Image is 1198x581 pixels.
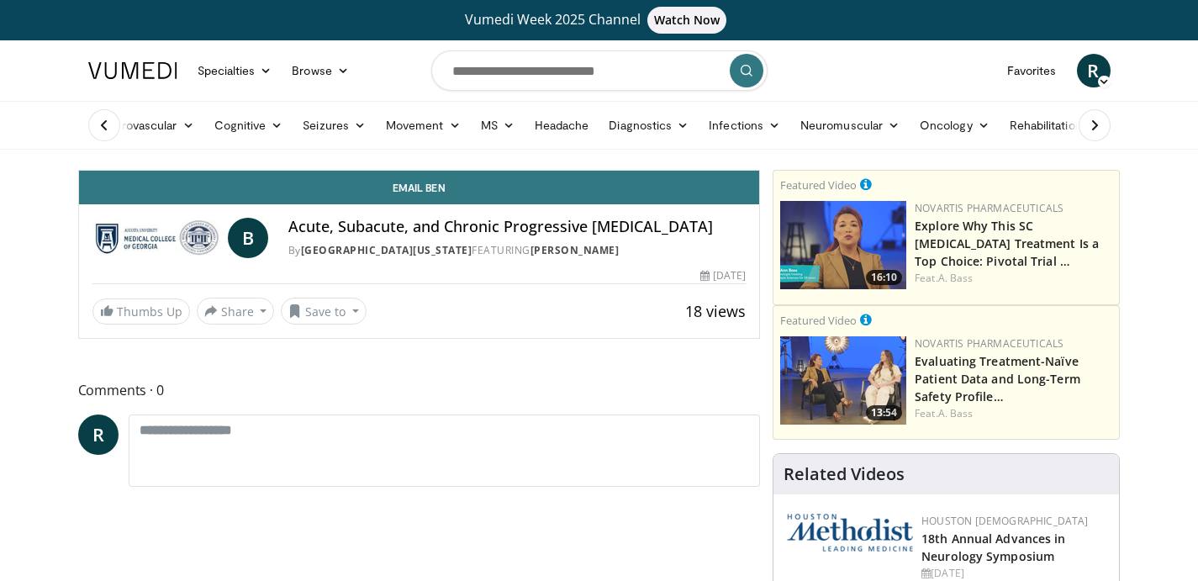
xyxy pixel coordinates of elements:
a: Rehabilitation [1000,108,1092,142]
span: Watch Now [647,7,727,34]
a: Cerebrovascular [78,108,204,142]
a: Houston [DEMOGRAPHIC_DATA] [921,514,1088,528]
img: fac2b8e8-85fa-4965-ac55-c661781e9521.png.150x105_q85_crop-smart_upscale.png [780,201,906,289]
button: Save to [281,298,367,325]
span: Comments 0 [78,379,761,401]
a: R [78,415,119,455]
a: Email Ben [79,171,760,204]
a: A. Bass [938,271,974,285]
a: Specialties [187,54,282,87]
a: A. Bass [938,406,974,420]
a: Movement [376,108,471,142]
button: Share [197,298,275,325]
input: Search topics, interventions [431,50,768,91]
a: MS [471,108,525,142]
a: Cognitive [204,108,293,142]
a: Oncology [910,108,1000,142]
a: Novartis Pharmaceuticals [915,201,1063,215]
img: VuMedi Logo [88,62,177,79]
a: Vumedi Week 2025 ChannelWatch Now [91,7,1108,34]
a: Neuromuscular [790,108,910,142]
a: Novartis Pharmaceuticals [915,336,1063,351]
div: Feat. [915,406,1112,421]
a: B [228,218,268,258]
a: Evaluating Treatment-Naïve Patient Data and Long-Term Safety Profile… [915,353,1080,404]
a: [PERSON_NAME] [530,243,620,257]
a: Headache [525,108,599,142]
a: 16:10 [780,201,906,289]
a: [GEOGRAPHIC_DATA][US_STATE] [301,243,472,257]
div: By FEATURING [288,243,746,258]
a: Diagnostics [599,108,699,142]
img: 37a18655-9da9-4d40-a34e-6cccd3ffc641.png.150x105_q85_crop-smart_upscale.png [780,336,906,425]
span: 16:10 [866,270,902,285]
small: Featured Video [780,313,857,328]
h4: Related Videos [784,464,905,484]
span: 13:54 [866,405,902,420]
div: [DATE] [921,566,1106,581]
div: Feat. [915,271,1112,286]
span: Vumedi Week 2025 Channel [465,10,734,29]
a: Thumbs Up [92,298,190,325]
a: 13:54 [780,336,906,425]
a: Explore Why This SC [MEDICAL_DATA] Treatment Is a Top Choice: Pivotal Trial … [915,218,1099,269]
span: 18 views [685,301,746,321]
div: [DATE] [700,268,746,283]
a: R [1077,54,1111,87]
small: Featured Video [780,177,857,193]
img: 5e4488cc-e109-4a4e-9fd9-73bb9237ee91.png.150x105_q85_autocrop_double_scale_upscale_version-0.2.png [787,514,913,552]
img: Medical College of Georgia - Augusta University [92,218,221,258]
h4: Acute, Subacute, and Chronic Progressive [MEDICAL_DATA] [288,218,746,236]
a: Seizures [293,108,376,142]
a: Browse [282,54,359,87]
a: 18th Annual Advances in Neurology Symposium [921,531,1065,564]
a: Favorites [997,54,1067,87]
a: Infections [699,108,790,142]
